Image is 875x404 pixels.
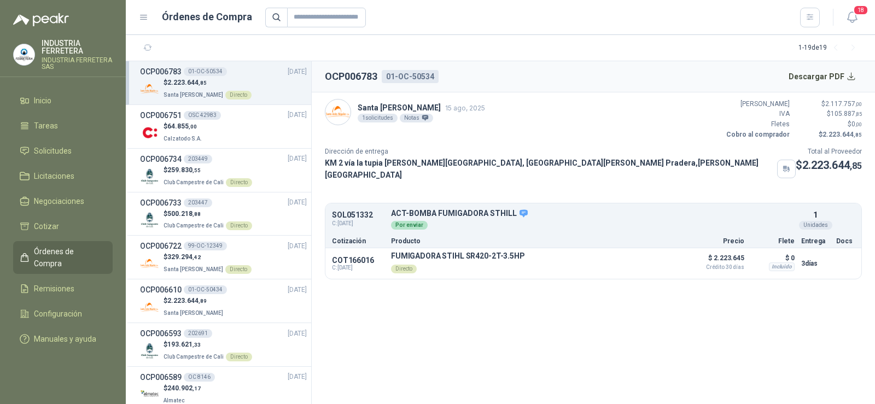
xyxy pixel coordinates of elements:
a: Configuración [13,303,113,324]
span: [DATE] [288,197,307,208]
div: Directo [226,178,252,187]
a: OCP00672299-OC-12349[DATE] Company Logo$329.294,42Santa [PERSON_NAME]Directo [140,240,307,274]
span: [DATE] [288,154,307,164]
a: Manuales y ayuda [13,329,113,349]
span: 193.621 [167,341,201,348]
p: $ [164,252,252,262]
div: OSC 42983 [184,111,221,120]
img: Company Logo [140,210,159,229]
p: INDUSTRIA FERRETERA [42,39,113,55]
p: Dirección de entrega [325,147,796,157]
p: $ [164,78,252,88]
span: 64.855 [167,122,197,130]
a: OCP00678301-OC-50534[DATE] Company Logo$2.223.644,85Santa [PERSON_NAME]Directo [140,66,307,100]
img: Company Logo [140,79,159,98]
img: Company Logo [140,297,159,317]
span: [DATE] [288,329,307,339]
a: OCP006593202691[DATE] Company Logo$193.621,33Club Campestre de CaliDirecto [140,327,307,362]
span: ,00 [855,121,862,127]
p: Entrega [801,238,830,244]
p: $ [164,383,201,394]
span: Crédito 30 días [690,265,744,270]
p: Cobro al comprador [724,130,790,140]
a: OCP006751OSC 42983[DATE] Company Logo$64.855,00Calzatodo S.A. [140,109,307,144]
p: $ [796,119,862,130]
div: 01-OC-50534 [184,67,227,76]
div: 01-OC-50534 [382,70,439,83]
img: Company Logo [140,167,159,186]
p: Producto [391,238,683,244]
p: FUMIGADORA STIHL SR420-2T-3.5HP [391,251,525,260]
a: Licitaciones [13,166,113,186]
p: $ [796,99,862,109]
p: COT166016 [332,256,384,265]
span: 259.830 [167,166,201,174]
p: Precio [690,238,744,244]
span: [DATE] [288,67,307,77]
button: 18 [842,8,862,27]
span: Club Campestre de Cali [164,223,224,229]
p: Flete [751,238,795,244]
h3: OCP006722 [140,240,182,252]
h3: OCP006593 [140,327,182,339]
span: Santa [PERSON_NAME] [164,266,223,272]
a: Solicitudes [13,140,113,161]
p: $ [164,165,252,175]
span: C: [DATE] [332,265,384,271]
p: $ [796,109,862,119]
span: ,42 [192,254,201,260]
span: ,85 [199,80,207,86]
span: [DATE] [288,241,307,251]
span: 0 [851,120,862,128]
button: Descargar PDF [783,66,862,87]
span: 2.223.644 [822,131,862,138]
a: OCP006734203449[DATE] Company Logo$259.830,55Club Campestre de CaliDirecto [140,153,307,188]
img: Company Logo [14,44,34,65]
p: KM 2 vía la tupia [PERSON_NAME][GEOGRAPHIC_DATA], [GEOGRAPHIC_DATA][PERSON_NAME] Pradera , [PERSO... [325,157,773,181]
p: $ [164,121,204,132]
h3: OCP006751 [140,109,182,121]
span: ,33 [192,342,201,348]
a: OCP00661001-OC-50434[DATE] Company Logo$2.223.644,89Santa [PERSON_NAME] [140,284,307,318]
p: Cotización [332,238,384,244]
span: Órdenes de Compra [34,245,102,270]
p: Total al Proveedor [796,147,862,157]
span: 15 ago, 2025 [445,104,485,112]
p: ACT-BOMBA FUMIGADORA STHILL [391,209,795,219]
span: Club Campestre de Cali [164,354,224,360]
p: Docs [836,238,855,244]
span: Club Campestre de Cali [164,179,224,185]
span: ,85 [854,132,862,138]
span: Configuración [34,308,82,320]
p: $ [796,157,862,174]
p: $ [164,339,252,350]
span: Santa [PERSON_NAME] [164,310,223,316]
span: 329.294 [167,253,201,261]
div: Directo [391,265,417,273]
span: Manuales y ayuda [34,333,96,345]
p: $ [796,130,862,140]
a: Tareas [13,115,113,136]
div: Unidades [799,221,832,230]
span: ,00 [855,101,862,107]
span: Santa [PERSON_NAME] [164,92,223,98]
div: 99-OC-12349 [184,242,227,250]
span: 2.223.644 [802,159,862,172]
a: Negociaciones [13,191,113,212]
p: Santa [PERSON_NAME] [358,102,485,114]
span: [DATE] [288,110,307,120]
a: Inicio [13,90,113,111]
span: 2.223.644 [167,297,207,305]
img: Company Logo [140,341,159,360]
a: Cotizar [13,216,113,237]
span: C: [DATE] [332,219,384,228]
h3: OCP006610 [140,284,182,296]
div: Por enviar [391,221,428,230]
span: ,88 [192,211,201,217]
span: Almatec [164,397,185,403]
span: 18 [853,5,868,15]
img: Company Logo [325,99,351,125]
span: ,89 [199,298,207,304]
p: IVA [724,109,790,119]
span: Calzatodo S.A. [164,136,202,142]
